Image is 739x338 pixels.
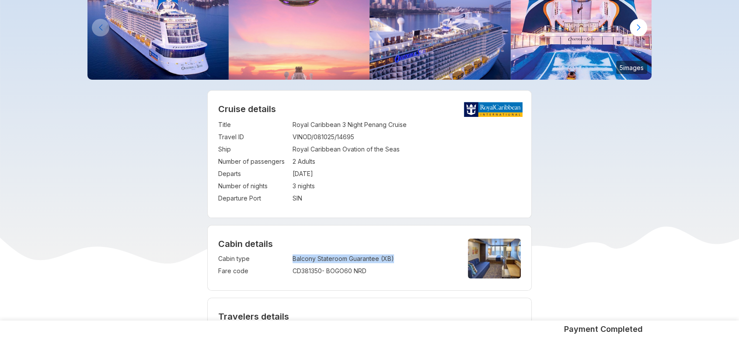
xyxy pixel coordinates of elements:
[288,143,293,155] td: :
[293,267,453,275] div: CD381350 - BOGO60 NRD
[288,131,293,143] td: :
[288,119,293,131] td: :
[218,143,288,155] td: Ship
[218,239,521,249] h4: Cabin details
[293,253,453,265] td: Balcony Stateroom Guarantee (XB)
[218,119,288,131] td: Title
[288,180,293,192] td: :
[293,168,521,180] td: [DATE]
[218,131,288,143] td: Travel ID
[218,265,288,277] td: Fare code
[218,168,288,180] td: Departs
[218,180,288,192] td: Number of nights
[218,311,521,322] h2: Travelers details
[218,253,288,265] td: Cabin type
[564,324,643,334] h5: Payment Completed
[616,61,647,74] small: 5 images
[293,180,521,192] td: 3 nights
[293,131,521,143] td: VINOD/081025/14695
[293,119,521,131] td: Royal Caribbean 3 Night Penang Cruise
[218,155,288,168] td: Number of passengers
[288,192,293,204] td: :
[293,155,521,168] td: 2 Adults
[288,155,293,168] td: :
[293,192,521,204] td: SIN
[288,265,293,277] td: :
[218,192,288,204] td: Departure Port
[288,168,293,180] td: :
[288,253,293,265] td: :
[293,143,521,155] td: Royal Caribbean Ovation of the Seas
[218,104,521,114] h2: Cruise details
